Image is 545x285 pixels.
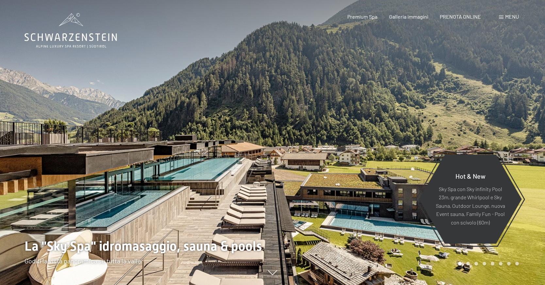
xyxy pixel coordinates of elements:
span: Menu [505,13,519,20]
div: Carousel Page 3 [474,262,478,265]
span: Hot & New [455,172,486,180]
div: Carousel Page 6 [499,262,503,265]
div: Carousel Page 8 [515,262,519,265]
div: Carousel Page 1 (Current Slide) [458,262,462,265]
a: Galleria immagini [389,13,428,20]
a: Hot & New Sky Spa con Sky infinity Pool 23m, grande Whirlpool e Sky Sauna, Outdoor Lounge, nuova ... [419,154,522,244]
div: Carousel Page 7 [507,262,511,265]
p: Sky Spa con Sky infinity Pool 23m, grande Whirlpool e Sky Sauna, Outdoor Lounge, nuova Event saun... [435,185,506,226]
a: Premium Spa [347,13,377,20]
div: Carousel Page 5 [491,262,494,265]
div: Carousel Pagination [456,262,519,265]
div: Carousel Page 4 [483,262,486,265]
div: Carousel Page 2 [466,262,470,265]
a: PRENOTA ONLINE [440,13,481,20]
